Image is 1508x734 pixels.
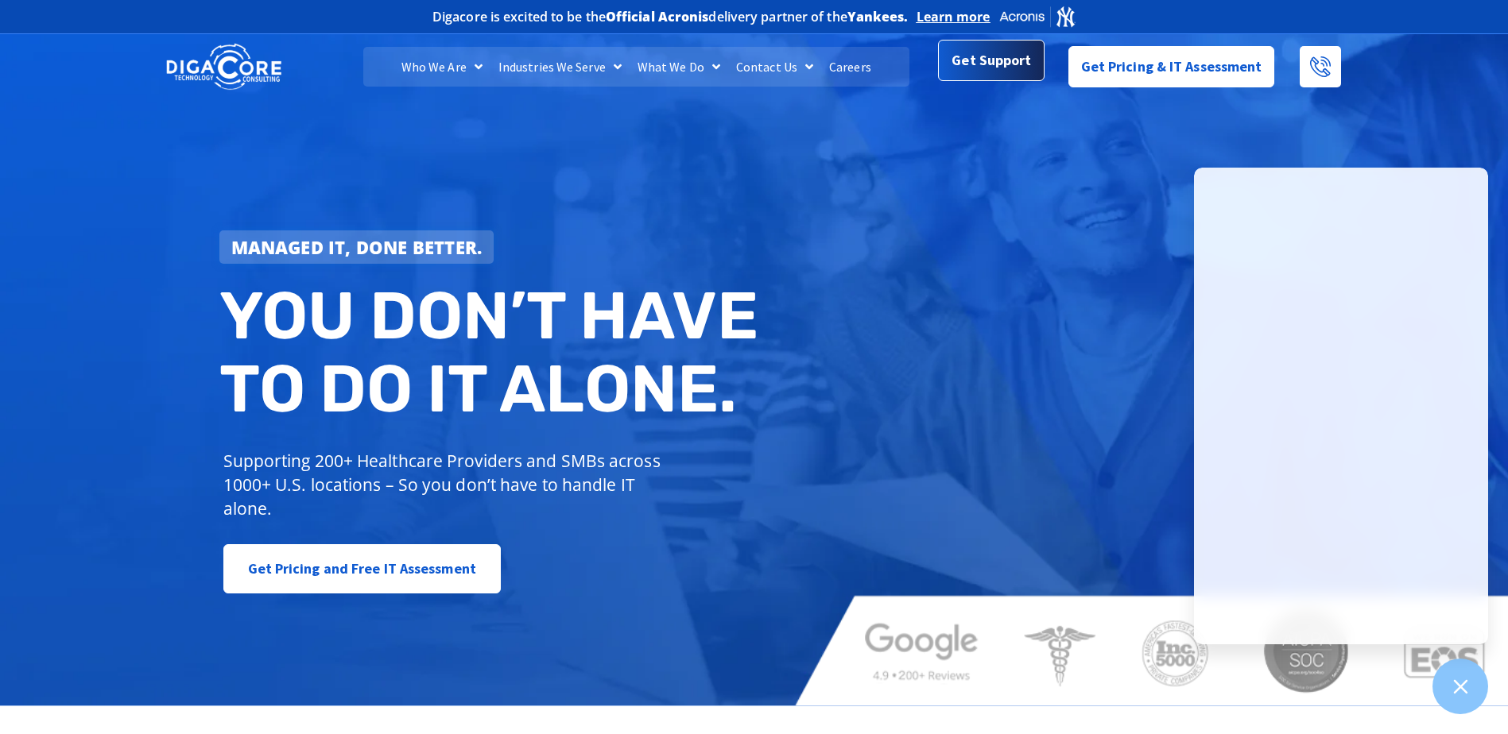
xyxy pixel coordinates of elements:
[432,10,909,23] h2: Digacore is excited to be the delivery partner of the
[821,47,879,87] a: Careers
[1081,51,1262,83] span: Get Pricing & IT Assessment
[998,5,1076,28] img: Acronis
[952,44,1031,76] span: Get Support
[393,47,490,87] a: Who We Are
[219,280,766,425] h2: You don’t have to do IT alone.
[223,449,668,520] p: Supporting 200+ Healthcare Providers and SMBs across 1000+ U.S. locations – So you don’t have to ...
[1194,168,1488,644] iframe: Chatgenie Messenger
[630,47,728,87] a: What We Do
[490,47,630,87] a: Industries We Serve
[363,47,909,87] nav: Menu
[223,544,501,593] a: Get Pricing and Free IT Assessment
[728,47,821,87] a: Contact Us
[219,230,494,264] a: Managed IT, done better.
[166,42,281,92] img: DigaCore Technology Consulting
[231,235,483,259] strong: Managed IT, done better.
[1068,46,1275,87] a: Get Pricing & IT Assessment
[938,40,1044,81] a: Get Support
[248,553,476,585] span: Get Pricing and Free IT Assessment
[917,9,990,25] a: Learn more
[606,8,709,25] b: Official Acronis
[847,8,909,25] b: Yankees.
